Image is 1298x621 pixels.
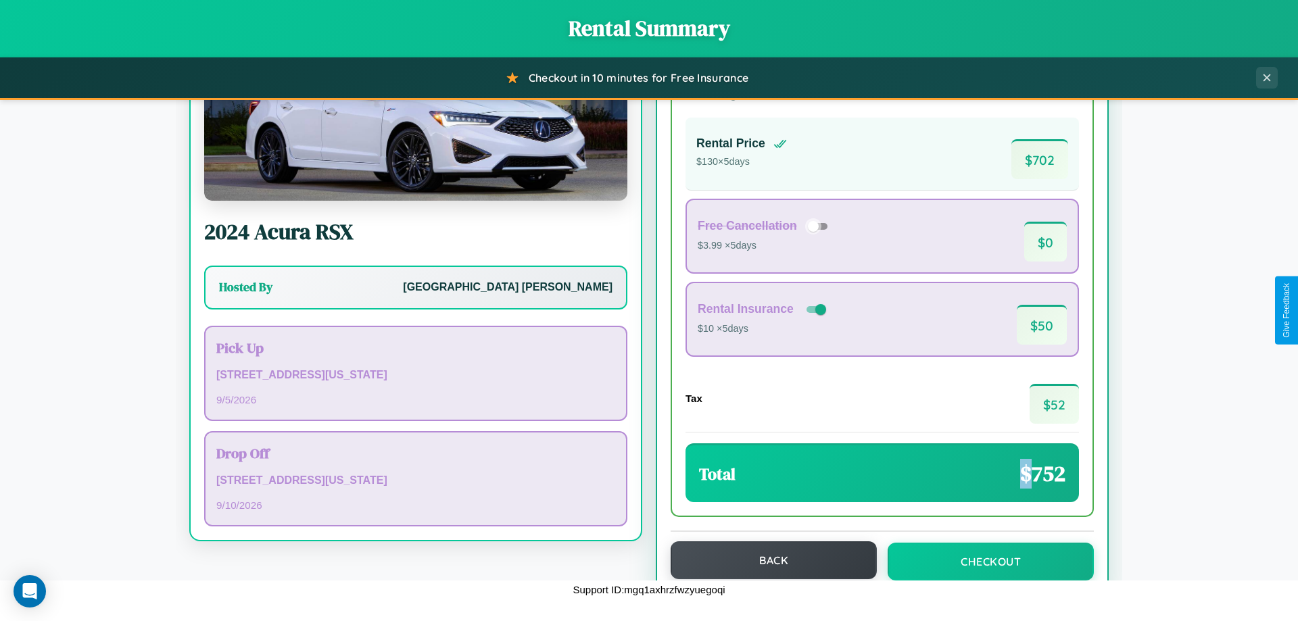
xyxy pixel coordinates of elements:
[1282,283,1291,338] div: Give Feedback
[696,153,787,171] p: $ 130 × 5 days
[698,219,797,233] h4: Free Cancellation
[216,496,615,514] p: 9 / 10 / 2026
[403,278,612,297] p: [GEOGRAPHIC_DATA] [PERSON_NAME]
[1024,222,1067,262] span: $ 0
[698,320,829,338] p: $10 × 5 days
[219,279,272,295] h3: Hosted By
[686,393,702,404] h4: Tax
[216,391,615,409] p: 9 / 5 / 2026
[671,541,877,579] button: Back
[204,66,627,201] img: Acura RSX
[698,237,832,255] p: $3.99 × 5 days
[1011,139,1068,179] span: $ 702
[216,338,615,357] h3: Pick Up
[698,302,794,316] h4: Rental Insurance
[573,580,725,599] p: Support ID: mgq1axhrzfwzyuegoqi
[14,14,1284,43] h1: Rental Summary
[1017,305,1067,345] span: $ 50
[14,575,46,607] div: Open Intercom Messenger
[529,71,748,84] span: Checkout in 10 minutes for Free Insurance
[1030,384,1079,424] span: $ 52
[216,471,615,491] p: [STREET_ADDRESS][US_STATE]
[216,366,615,385] p: [STREET_ADDRESS][US_STATE]
[699,463,736,485] h3: Total
[696,136,765,151] h4: Rental Price
[204,217,627,247] h2: 2024 Acura RSX
[216,443,615,463] h3: Drop Off
[888,543,1094,580] button: Checkout
[1020,459,1065,489] span: $ 752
